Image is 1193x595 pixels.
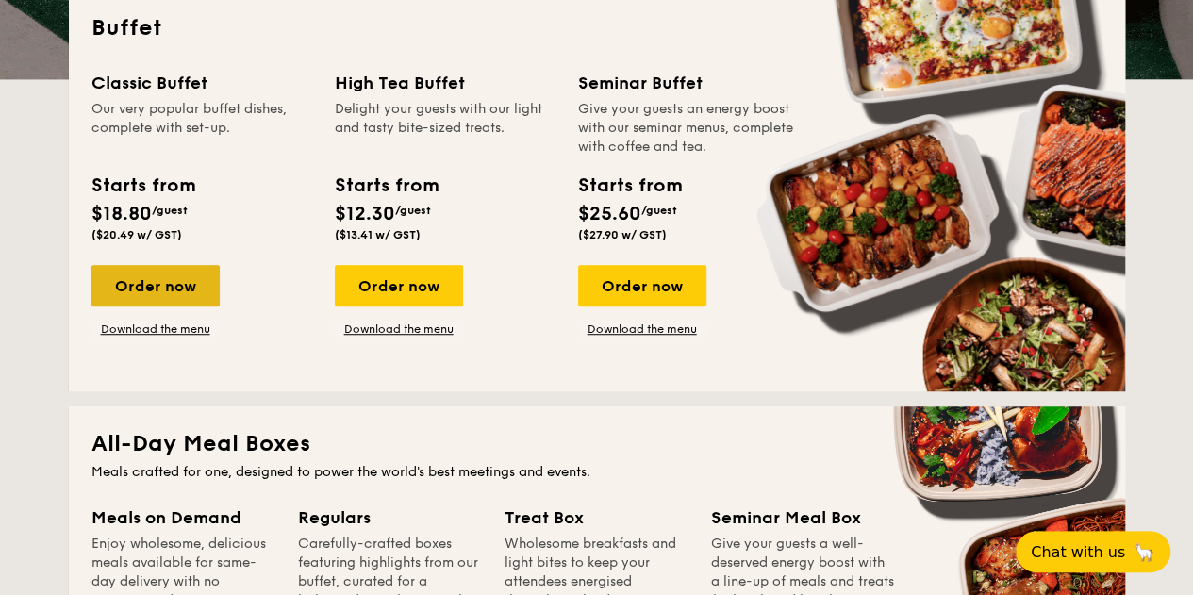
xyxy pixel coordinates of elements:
[91,504,275,531] div: Meals on Demand
[91,13,1102,43] h2: Buffet
[505,504,688,531] div: Treat Box
[335,172,438,200] div: Starts from
[91,322,220,337] a: Download the menu
[578,70,799,96] div: Seminar Buffet
[335,322,463,337] a: Download the menu
[335,265,463,306] div: Order now
[91,203,152,225] span: $18.80
[578,172,681,200] div: Starts from
[641,204,677,217] span: /guest
[91,228,182,241] span: ($20.49 w/ GST)
[578,265,706,306] div: Order now
[335,203,395,225] span: $12.30
[91,70,312,96] div: Classic Buffet
[395,204,431,217] span: /guest
[335,70,555,96] div: High Tea Buffet
[152,204,188,217] span: /guest
[91,265,220,306] div: Order now
[578,228,667,241] span: ($27.90 w/ GST)
[578,203,641,225] span: $25.60
[335,100,555,157] div: Delight your guests with our light and tasty bite-sized treats.
[1133,541,1155,563] span: 🦙
[91,429,1102,459] h2: All-Day Meal Boxes
[1031,543,1125,561] span: Chat with us
[298,504,482,531] div: Regulars
[578,100,799,157] div: Give your guests an energy boost with our seminar menus, complete with coffee and tea.
[91,172,194,200] div: Starts from
[91,100,312,157] div: Our very popular buffet dishes, complete with set-up.
[578,322,706,337] a: Download the menu
[1016,531,1170,572] button: Chat with us🦙
[91,463,1102,482] div: Meals crafted for one, designed to power the world's best meetings and events.
[335,228,421,241] span: ($13.41 w/ GST)
[711,504,895,531] div: Seminar Meal Box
